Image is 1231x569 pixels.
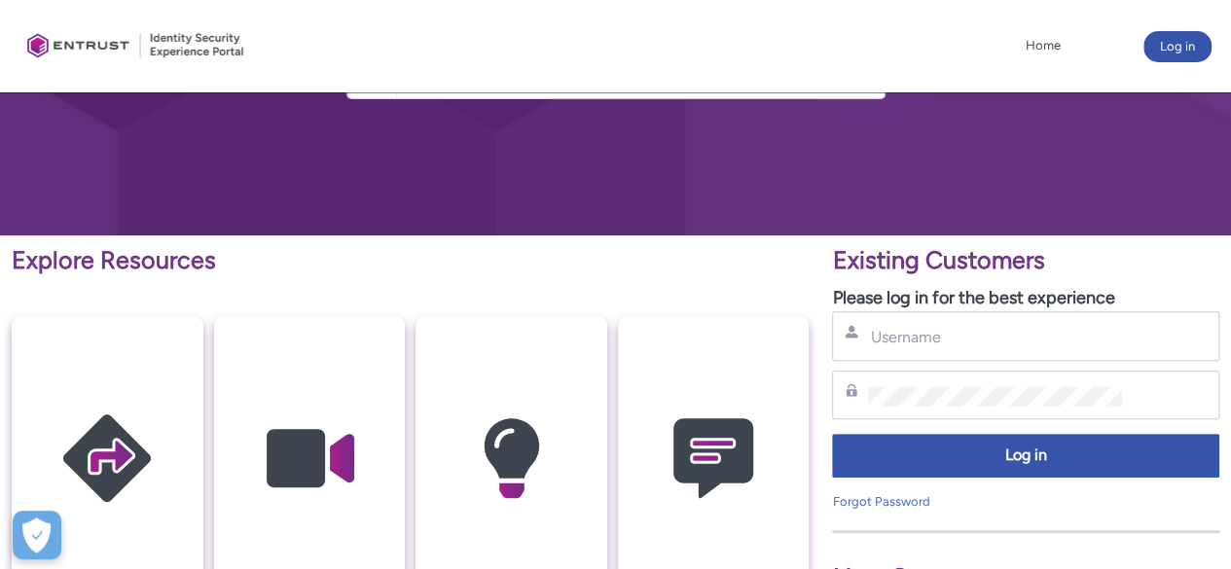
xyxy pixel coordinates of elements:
[12,242,809,279] p: Explore Resources
[868,327,1121,347] input: Username
[13,511,61,559] button: Open Preferences
[832,434,1219,478] button: Log in
[832,242,1219,279] p: Existing Customers
[217,354,402,563] img: Video Guides
[832,285,1219,311] p: Please log in for the best experience
[832,494,929,509] a: Forgot Password
[1021,31,1066,60] a: Home
[621,354,806,563] img: Contact Support
[418,354,603,563] img: Knowledge Articles
[13,511,61,559] div: Cookie Preferences
[15,354,199,563] img: Getting Started
[845,445,1207,467] span: Log in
